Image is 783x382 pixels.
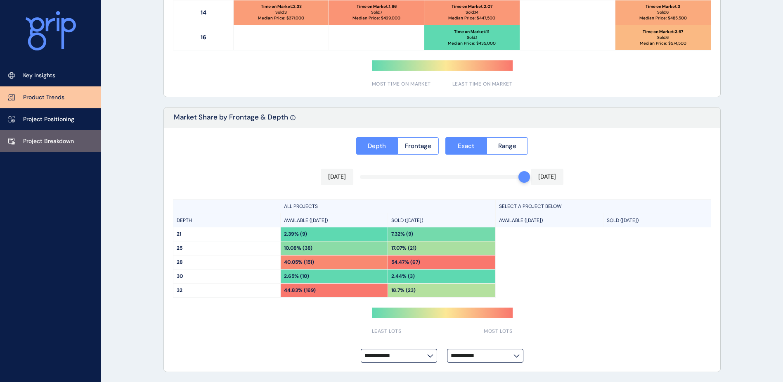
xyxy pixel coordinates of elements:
[284,231,307,238] p: 2.39% (9)
[284,287,316,294] p: 44.83% (169)
[275,10,287,15] p: Sold: 3
[466,10,478,15] p: Sold: 14
[467,35,477,41] p: Sold: 1
[177,287,277,294] p: 32
[177,245,277,252] p: 25
[499,203,562,210] p: SELECT A PROJECT BELOW
[372,81,431,88] span: MOST TIME ON MARKET
[23,115,74,124] p: Project Positioning
[391,245,416,252] p: 17.07% (21)
[368,142,386,150] span: Depth
[391,259,420,266] p: 54.47% (67)
[391,231,413,238] p: 7.32% (9)
[284,245,312,252] p: 10.08% (38)
[657,10,669,15] p: Sold: 6
[177,217,192,224] p: DEPTH
[498,142,516,150] span: Range
[173,25,234,50] p: 16
[174,112,288,128] p: Market Share by Frontage & Depth
[391,287,416,294] p: 18.7% (23)
[284,259,314,266] p: 40.05% (151)
[657,35,669,41] p: Sold: 6
[487,137,528,155] button: Range
[538,173,556,181] p: [DATE]
[284,273,309,280] p: 2.65% (10)
[646,4,680,10] p: Time on Market : 3
[284,203,318,210] p: ALL PROJECTS
[372,328,402,335] span: LEAST LOTS
[352,15,400,21] p: Median Price: $ 429,000
[173,0,234,25] p: 14
[448,41,496,46] p: Median Price: $ 435,000
[499,217,543,224] p: AVAILABLE ([DATE])
[177,273,277,280] p: 30
[397,137,439,155] button: Frontage
[405,142,431,150] span: Frontage
[258,15,304,21] p: Median Price: $ 371,000
[452,4,492,10] p: Time on Market : 2.07
[371,10,382,15] p: Sold: 7
[448,15,495,21] p: Median Price: $ 447,500
[177,259,277,266] p: 28
[639,15,687,21] p: Median Price: $ 485,500
[452,81,513,88] span: LEAST TIME ON MARKET
[261,4,302,10] p: Time on Market : 2.33
[357,4,397,10] p: Time on Market : 1.86
[356,137,397,155] button: Depth
[643,29,683,35] p: Time on Market : 3.67
[607,217,639,224] p: SOLD ([DATE])
[458,142,474,150] span: Exact
[640,41,686,46] p: Median Price: $ 574,500
[391,217,423,224] p: SOLD ([DATE])
[284,217,328,224] p: AVAILABLE ([DATE])
[445,137,487,155] button: Exact
[177,231,277,238] p: 21
[23,137,74,146] p: Project Breakdown
[484,328,512,335] span: MOST LOTS
[454,29,490,35] p: Time on Market : 11
[23,72,55,80] p: Key Insights
[23,93,64,102] p: Product Trends
[328,173,346,181] p: [DATE]
[391,273,415,280] p: 2.44% (3)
